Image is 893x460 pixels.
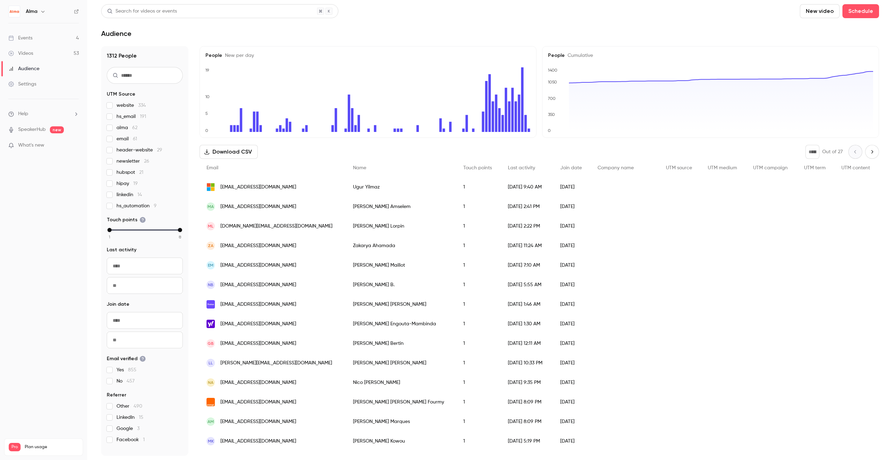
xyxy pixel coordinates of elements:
div: Nico [PERSON_NAME] [346,373,456,392]
div: Videos [8,50,33,57]
div: min [107,228,112,232]
span: MK [208,438,214,444]
span: 61 [133,136,137,141]
span: Yes [117,366,136,373]
div: [DATE] [553,255,591,275]
h6: Alma [26,8,37,15]
div: [DATE] 8:09 PM [501,412,553,431]
span: UTM medium [708,165,737,170]
span: Other [117,403,142,410]
div: [DATE] [553,334,591,353]
text: 700 [548,96,556,101]
span: 15 [139,415,143,420]
span: UTM term [804,165,826,170]
span: Last activity [107,246,136,253]
span: [EMAIL_ADDRESS][DOMAIN_NAME] [220,184,296,191]
a: SpeakerHub [18,126,46,133]
span: Join date [560,165,582,170]
div: [DATE] 11:24 AM [501,236,553,255]
div: [PERSON_NAME] Kowou [346,431,456,451]
div: [PERSON_NAME] Amselem [346,197,456,216]
div: Audience [8,65,39,72]
div: [PERSON_NAME] B. [346,275,456,295]
text: 0 [205,128,208,133]
span: 1 [143,437,145,442]
span: 26 [144,159,149,164]
div: [DATE] 2:22 PM [501,216,553,236]
span: [EMAIL_ADDRESS][DOMAIN_NAME] [220,379,296,386]
div: [DATE] 10:33 PM [501,353,553,373]
span: 8 [179,234,181,240]
span: new [50,126,64,133]
text: 5 [205,111,208,116]
span: ML [208,223,213,229]
span: 490 [134,404,142,409]
span: header-website [117,147,162,154]
div: [PERSON_NAME] [PERSON_NAME] Fourmy [346,392,456,412]
span: 457 [127,379,135,384]
div: [DATE] [553,353,591,373]
div: 1 [456,275,501,295]
div: Ugur Yilmaz [346,177,456,197]
text: 350 [548,112,555,117]
div: [DATE] [553,431,591,451]
span: Company name [598,165,634,170]
div: [DATE] [553,216,591,236]
div: 1 [456,236,501,255]
span: [EMAIL_ADDRESS][DOMAIN_NAME] [220,418,296,425]
span: 14 [137,192,142,197]
div: [DATE] [553,236,591,255]
div: [DATE] 8:09 PM [501,392,553,412]
span: Touch points [107,216,146,223]
div: [DATE] [553,197,591,216]
div: 1 [456,295,501,314]
iframe: Noticeable Trigger [70,142,79,149]
span: website [117,102,146,109]
span: [EMAIL_ADDRESS][DOMAIN_NAME] [220,438,296,445]
span: MA [208,203,214,210]
div: 1 [456,197,501,216]
span: 334 [138,103,146,108]
div: 1 [456,255,501,275]
span: newsletter [117,158,149,165]
span: Join date [107,301,129,308]
img: Alma [9,6,20,17]
text: 0 [548,128,551,133]
text: 19 [205,68,209,73]
span: GB [208,340,214,347]
span: ZA [208,243,213,249]
span: Touch points [463,165,492,170]
span: Google [117,425,140,432]
div: [DATE] [553,177,591,197]
span: hipay [117,180,138,187]
div: [DATE] 9:40 AM [501,177,553,197]
input: To [107,332,183,348]
span: [EMAIL_ADDRESS][DOMAIN_NAME] [220,262,296,269]
input: From [107,258,183,274]
span: 855 [128,368,136,372]
span: [PERSON_NAME][EMAIL_ADDRESS][DOMAIN_NAME] [220,359,332,367]
span: No [117,378,135,385]
div: [PERSON_NAME] Bertin [346,334,456,353]
div: [DATE] 1:30 AM [501,314,553,334]
span: [EMAIL_ADDRESS][DOMAIN_NAME] [220,301,296,308]
span: 191 [140,114,146,119]
span: linkedin [117,191,142,198]
span: LL [209,360,213,366]
span: Email [207,165,218,170]
div: max [178,228,182,232]
h5: People [205,52,531,59]
span: [EMAIL_ADDRESS][DOMAIN_NAME] [220,203,296,210]
span: hubspot [117,169,143,176]
div: Events [8,35,32,42]
span: Pro [9,443,21,451]
li: help-dropdown-opener [8,110,79,118]
span: [DOMAIN_NAME][EMAIL_ADDRESS][DOMAIN_NAME] [220,223,332,230]
div: Zakarya Ahamada [346,236,456,255]
button: Download CSV [200,145,258,159]
text: 1400 [548,68,557,73]
div: [DATE] [553,412,591,431]
span: 21 [139,170,143,175]
div: 1 [456,373,501,392]
div: Settings [8,81,36,88]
